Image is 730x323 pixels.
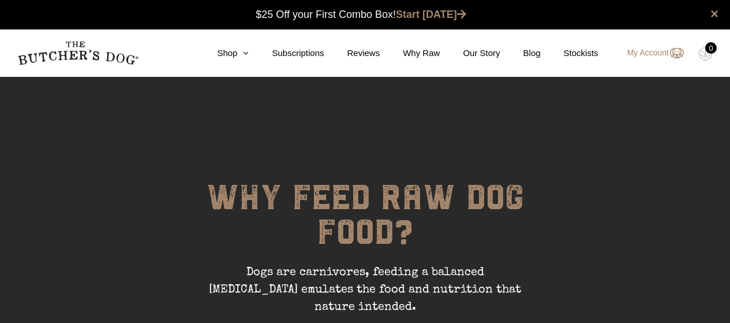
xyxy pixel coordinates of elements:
a: My Account [616,46,684,60]
a: Blog [500,47,541,60]
a: Subscriptions [249,47,324,60]
a: Start [DATE] [396,9,466,20]
h1: WHY FEED RAW DOG FOOD? [192,180,538,264]
div: 0 [705,42,717,54]
a: Stockists [541,47,598,60]
img: TBD_Cart-Empty.png [698,46,713,61]
a: Our Story [440,47,500,60]
a: Why Raw [380,47,440,60]
a: Shop [194,47,249,60]
a: close [710,7,718,21]
a: Reviews [324,47,380,60]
